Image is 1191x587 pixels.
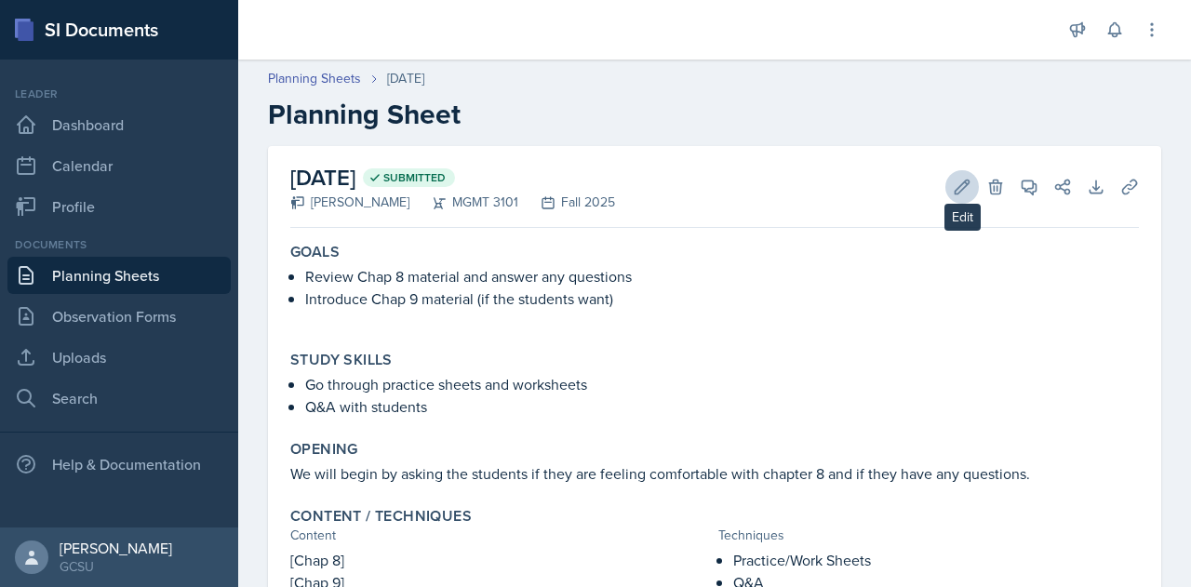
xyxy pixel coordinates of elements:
[409,193,518,212] div: MGMT 3101
[7,147,231,184] a: Calendar
[7,257,231,294] a: Planning Sheets
[268,98,1161,131] h2: Planning Sheet
[945,170,979,204] button: Edit
[290,526,711,545] div: Content
[290,507,472,526] label: Content / Techniques
[305,373,1139,395] p: Go through practice sheets and worksheets
[290,161,615,194] h2: [DATE]
[518,193,615,212] div: Fall 2025
[7,236,231,253] div: Documents
[7,188,231,225] a: Profile
[290,243,340,261] label: Goals
[290,440,358,459] label: Opening
[7,298,231,335] a: Observation Forms
[290,351,393,369] label: Study Skills
[290,549,711,571] p: [Chap 8]
[7,86,231,102] div: Leader
[290,462,1139,485] p: We will begin by asking the students if they are feeling comfortable with chapter 8 and if they h...
[60,539,172,557] div: [PERSON_NAME]
[733,549,1139,571] p: Practice/Work Sheets
[7,106,231,143] a: Dashboard
[7,446,231,483] div: Help & Documentation
[60,557,172,576] div: GCSU
[7,380,231,417] a: Search
[268,69,361,88] a: Planning Sheets
[383,170,446,185] span: Submitted
[290,193,409,212] div: [PERSON_NAME]
[305,395,1139,418] p: Q&A with students
[305,265,1139,287] p: Review Chap 8 material and answer any questions
[7,339,231,376] a: Uploads
[305,287,1139,310] p: Introduce Chap 9 material (if the students want)
[718,526,1139,545] div: Techniques
[387,69,424,88] div: [DATE]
